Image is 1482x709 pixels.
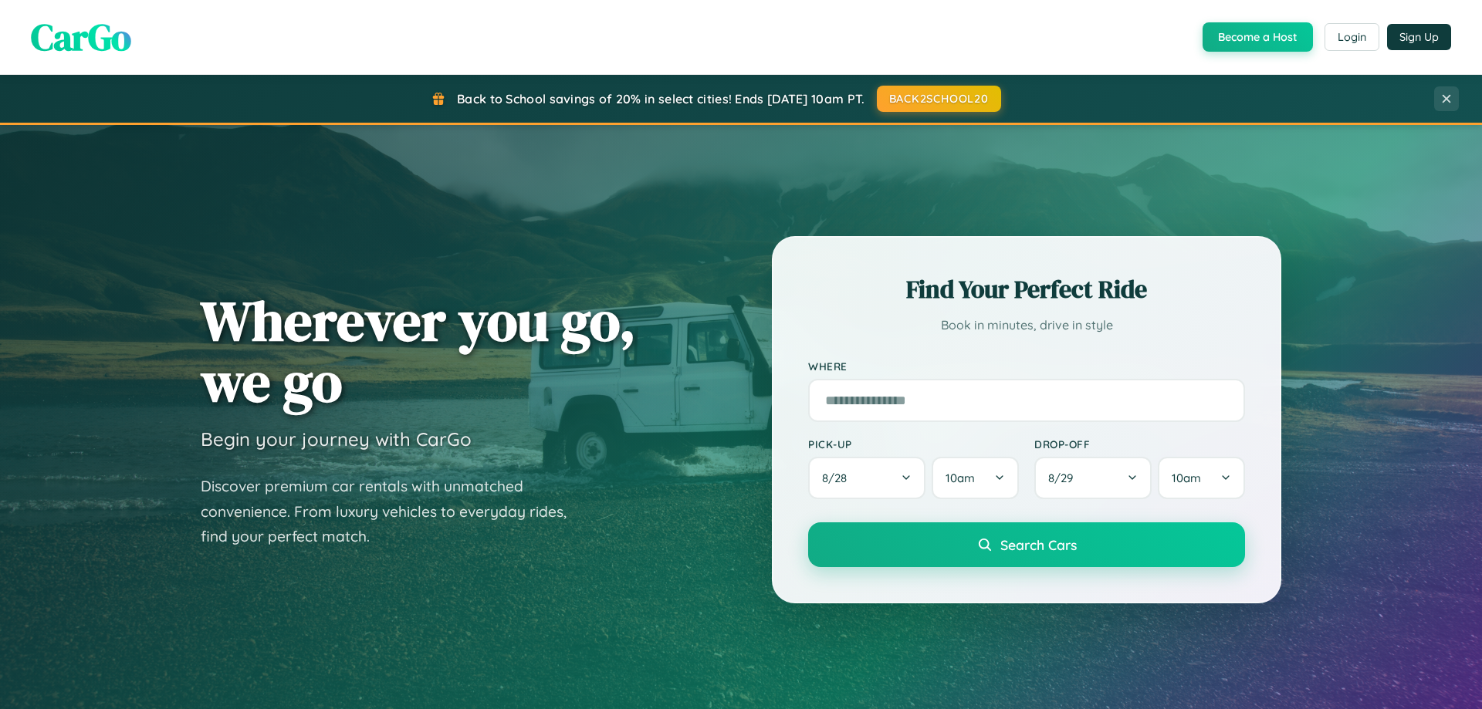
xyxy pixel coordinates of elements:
p: Discover premium car rentals with unmatched convenience. From luxury vehicles to everyday rides, ... [201,474,587,549]
span: 8 / 28 [822,471,854,485]
button: BACK2SCHOOL20 [877,86,1001,112]
label: Drop-off [1034,437,1245,451]
p: Book in minutes, drive in style [808,314,1245,336]
span: CarGo [31,12,131,62]
button: 8/28 [808,457,925,499]
span: 10am [946,471,975,485]
h2: Find Your Perfect Ride [808,272,1245,306]
button: 8/29 [1034,457,1152,499]
label: Pick-up [808,437,1019,451]
label: Where [808,360,1245,373]
span: 10am [1172,471,1201,485]
h3: Begin your journey with CarGo [201,427,472,451]
span: Back to School savings of 20% in select cities! Ends [DATE] 10am PT. [457,91,864,106]
button: Become a Host [1203,22,1313,52]
button: Sign Up [1387,24,1451,50]
span: Search Cars [1000,536,1077,553]
button: Login [1325,23,1379,51]
button: 10am [932,457,1019,499]
button: 10am [1158,457,1245,499]
span: 8 / 29 [1048,471,1081,485]
h1: Wherever you go, we go [201,290,636,412]
button: Search Cars [808,522,1245,567]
